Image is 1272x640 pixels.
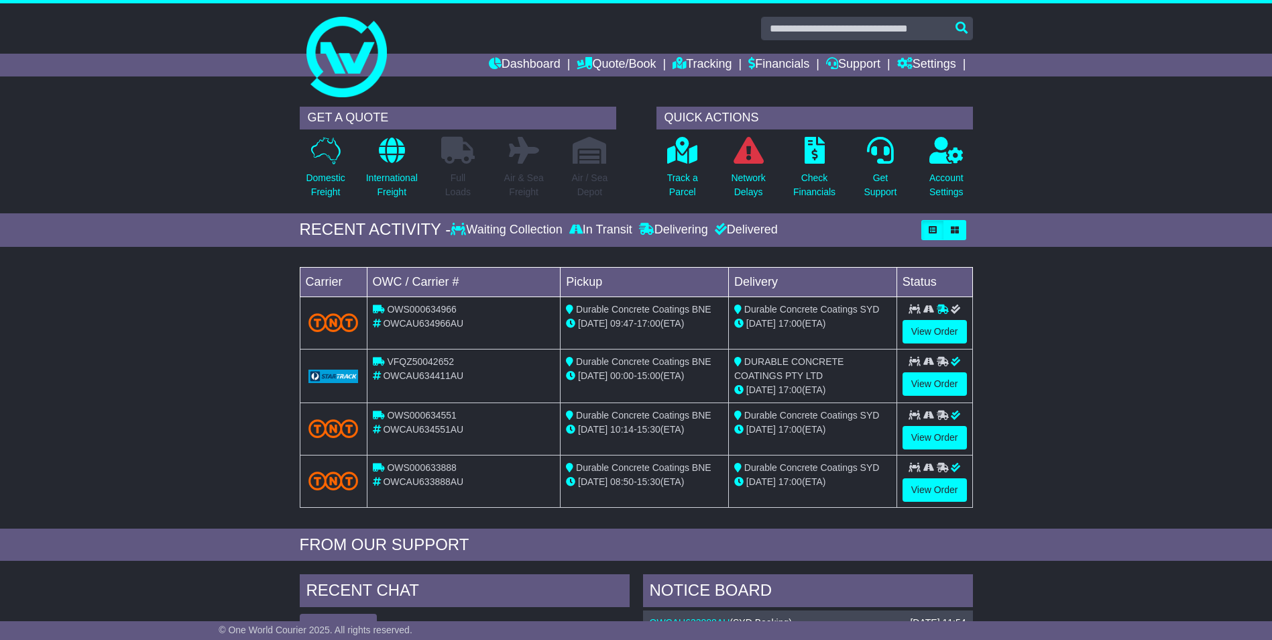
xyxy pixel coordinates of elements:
[637,476,660,487] span: 15:30
[566,223,636,237] div: In Transit
[793,136,836,207] a: CheckFinancials
[504,171,544,199] p: Air & Sea Freight
[578,318,608,329] span: [DATE]
[673,54,732,76] a: Tracking
[826,54,880,76] a: Support
[863,136,897,207] a: GetSupport
[308,472,359,490] img: TNT_Domestic.png
[578,476,608,487] span: [DATE]
[387,410,457,421] span: OWS000634551
[864,171,897,199] p: Get Support
[489,54,561,76] a: Dashboard
[387,304,457,315] span: OWS000634966
[610,318,634,329] span: 09:47
[731,171,765,199] p: Network Delays
[441,171,475,199] p: Full Loads
[578,424,608,435] span: [DATE]
[793,171,835,199] p: Check Financials
[610,370,634,381] span: 00:00
[734,423,891,437] div: (ETA)
[576,356,711,367] span: Durable Concrete Coatings BNE
[300,535,973,555] div: FROM OUR SUPPORT
[637,424,660,435] span: 15:30
[365,136,418,207] a: InternationalFreight
[778,318,802,329] span: 17:00
[300,614,377,637] button: View All Chats
[778,424,802,435] span: 17:00
[451,223,565,237] div: Waiting Collection
[566,475,723,489] div: - (ETA)
[383,424,463,435] span: OWCAU634551AU
[746,476,776,487] span: [DATE]
[383,318,463,329] span: OWCAU634966AU
[650,617,730,628] a: OWCAU633888AU
[387,356,454,367] span: VFQZ50042652
[744,410,880,421] span: Durable Concrete Coatings SYD
[734,317,891,331] div: (ETA)
[306,171,345,199] p: Domestic Freight
[730,136,766,207] a: NetworkDelays
[300,574,630,610] div: RECENT CHAT
[903,478,967,502] a: View Order
[903,426,967,449] a: View Order
[746,384,776,395] span: [DATE]
[305,136,345,207] a: DomesticFreight
[366,171,418,199] p: International Freight
[711,223,778,237] div: Delivered
[572,171,608,199] p: Air / Sea Depot
[897,267,972,297] td: Status
[734,475,891,489] div: (ETA)
[576,410,711,421] span: Durable Concrete Coatings BNE
[577,54,656,76] a: Quote/Book
[578,370,608,381] span: [DATE]
[219,625,412,635] span: © One World Courier 2025. All rights reserved.
[746,318,776,329] span: [DATE]
[650,617,966,629] div: ( )
[566,369,723,383] div: - (ETA)
[903,320,967,343] a: View Order
[637,318,660,329] span: 17:00
[308,313,359,331] img: TNT_Domestic.png
[308,370,359,383] img: GetCarrierServiceLogo
[744,462,880,473] span: Durable Concrete Coatings SYD
[733,617,789,628] span: SYD Booking
[367,267,561,297] td: OWC / Carrier #
[636,223,711,237] div: Delivering
[383,370,463,381] span: OWCAU634411AU
[897,54,956,76] a: Settings
[656,107,973,129] div: QUICK ACTIONS
[610,424,634,435] span: 10:14
[576,304,711,315] span: Durable Concrete Coatings BNE
[667,136,699,207] a: Track aParcel
[383,476,463,487] span: OWCAU633888AU
[387,462,457,473] span: OWS000633888
[300,107,616,129] div: GET A QUOTE
[778,384,802,395] span: 17:00
[734,356,844,381] span: DURABLE CONCRETE COATINGS PTY LTD
[778,476,802,487] span: 17:00
[637,370,660,381] span: 15:00
[728,267,897,297] td: Delivery
[748,54,809,76] a: Financials
[561,267,729,297] td: Pickup
[300,267,367,297] td: Carrier
[576,462,711,473] span: Durable Concrete Coatings BNE
[566,317,723,331] div: - (ETA)
[566,423,723,437] div: - (ETA)
[610,476,634,487] span: 08:50
[910,617,966,629] div: [DATE] 11:54
[744,304,880,315] span: Durable Concrete Coatings SYD
[929,171,964,199] p: Account Settings
[667,171,698,199] p: Track a Parcel
[308,419,359,437] img: TNT_Domestic.png
[746,424,776,435] span: [DATE]
[734,383,891,397] div: (ETA)
[643,574,973,610] div: NOTICE BOARD
[929,136,964,207] a: AccountSettings
[903,372,967,396] a: View Order
[300,220,451,239] div: RECENT ACTIVITY -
